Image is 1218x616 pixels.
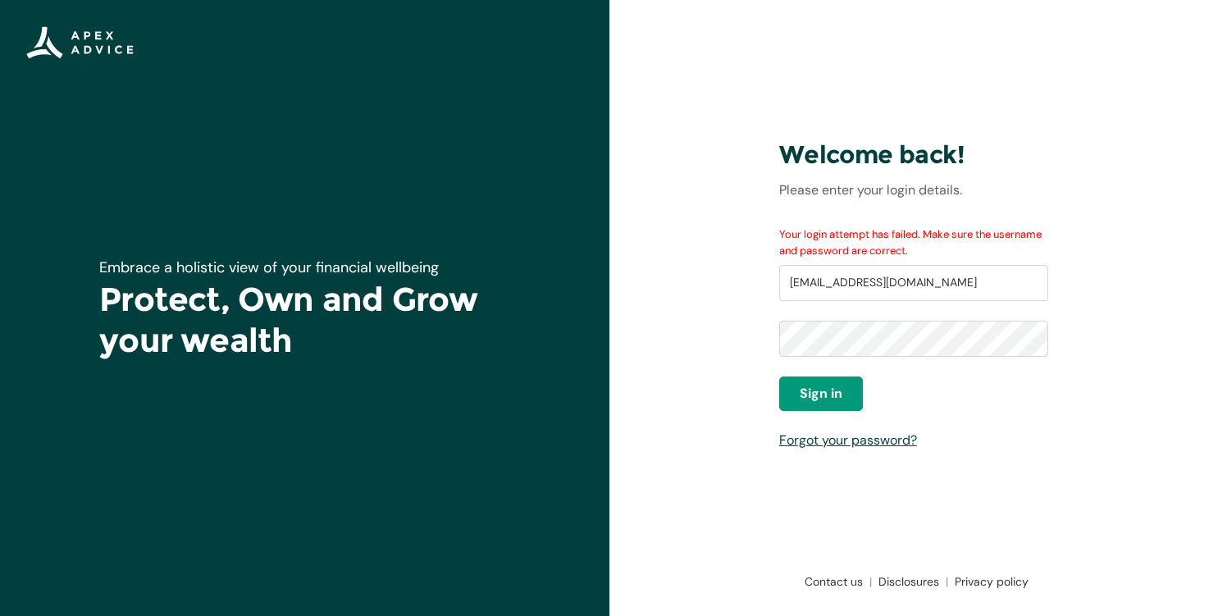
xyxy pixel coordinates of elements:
[26,26,134,59] img: Apex Advice Group
[779,431,917,449] a: Forgot your password?
[99,258,439,277] span: Embrace a holistic view of your financial wellbeing
[779,226,1048,258] div: Your login attempt has failed. Make sure the username and password are correct.
[800,384,842,404] span: Sign in
[872,573,948,590] a: Disclosures
[798,573,872,590] a: Contact us
[779,265,1048,301] input: Username
[99,279,509,361] h1: Protect, Own and Grow your wealth
[948,573,1029,590] a: Privacy policy
[779,180,1048,200] p: Please enter your login details.
[779,139,1048,171] h3: Welcome back!
[779,376,863,411] button: Sign in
